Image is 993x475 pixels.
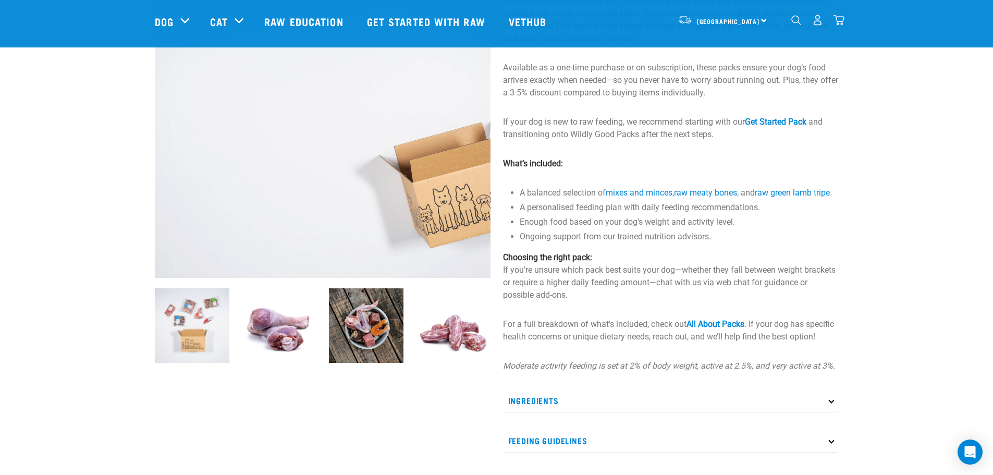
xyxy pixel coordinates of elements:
strong: What’s included: [503,159,563,168]
span: [GEOGRAPHIC_DATA] [697,19,760,23]
div: Open Intercom Messenger [958,440,983,465]
li: A personalised feeding plan with daily feeding recommendations. [520,201,839,214]
p: If your dog is new to raw feeding, we recommend starting with our and transitioning onto Wildly G... [503,116,839,141]
img: Dog Novel 0 2sec [155,288,229,363]
p: Feeding Guidelines [503,429,839,453]
a: Raw Education [254,1,356,42]
img: user.png [812,15,823,26]
a: Get Started Pack [745,117,806,127]
img: 1253 Turkey Drums 01 [242,288,316,363]
img: home-icon-1@2x.png [791,15,801,25]
a: mixes and minces [606,188,672,198]
img: home-icon@2x.png [833,15,844,26]
p: Available as a one-time purchase or on subscription, these packs ensure your dog’s food arrives e... [503,62,839,99]
a: Get started with Raw [357,1,498,42]
img: Assortment of Raw Essentials Ingredients Including, Salmon Fillet, Cubed Beef And Tripe, Turkey W... [329,288,403,363]
a: Dog [155,14,174,29]
p: Ingredients [503,389,839,412]
a: Vethub [498,1,560,42]
img: Pile Of Duck Necks For Pets [416,288,491,363]
img: van-moving.png [678,15,692,25]
li: A balanced selection of , , and . [520,187,839,199]
li: Ongoing support from our trained nutrition advisors. [520,230,839,243]
p: If you're unsure which pack best suits your dog—whether they fall between weight brackets or requ... [503,251,839,301]
em: Moderate activity feeding is set at 2% of body weight, active at 2.5%, and very active at 3%. [503,361,835,371]
a: raw meaty bones [674,188,737,198]
li: Enough food based on your dog’s weight and activity level. [520,216,839,228]
a: Cat [210,14,228,29]
a: All About Packs [686,319,744,329]
strong: Choosing the right pack: [503,252,592,262]
p: For a full breakdown of what's included, check out . If your dog has specific health concerns or ... [503,318,839,343]
a: raw green lamb tripe [755,188,830,198]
